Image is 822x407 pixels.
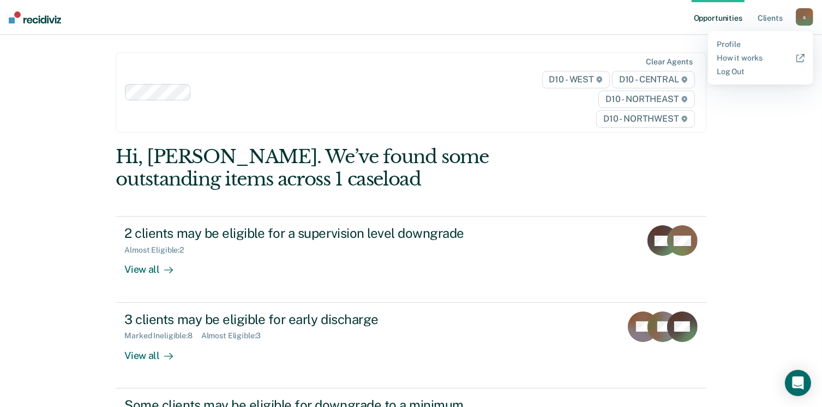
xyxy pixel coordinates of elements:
[116,303,706,388] a: 3 clients may be eligible for early dischargeMarked Ineligible:8Almost Eligible:3View all
[612,71,695,88] span: D10 - CENTRAL
[124,255,185,276] div: View all
[124,246,193,255] div: Almost Eligible : 2
[796,8,813,26] button: s
[124,225,507,241] div: 2 clients may be eligible for a supervision level downgrade
[542,71,610,88] span: D10 - WEST
[717,53,805,63] a: How it works
[9,11,61,23] img: Recidiviz
[116,146,588,190] div: Hi, [PERSON_NAME]. We’ve found some outstanding items across 1 caseload
[646,57,692,67] div: Clear agents
[785,370,811,396] div: Open Intercom Messenger
[717,40,805,49] a: Profile
[124,340,185,362] div: View all
[201,331,270,340] div: Almost Eligible : 3
[717,67,805,76] a: Log Out
[124,312,507,327] div: 3 clients may be eligible for early discharge
[598,91,694,108] span: D10 - NORTHEAST
[124,331,201,340] div: Marked Ineligible : 8
[596,110,694,128] span: D10 - NORTHWEST
[116,216,706,302] a: 2 clients may be eligible for a supervision level downgradeAlmost Eligible:2View all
